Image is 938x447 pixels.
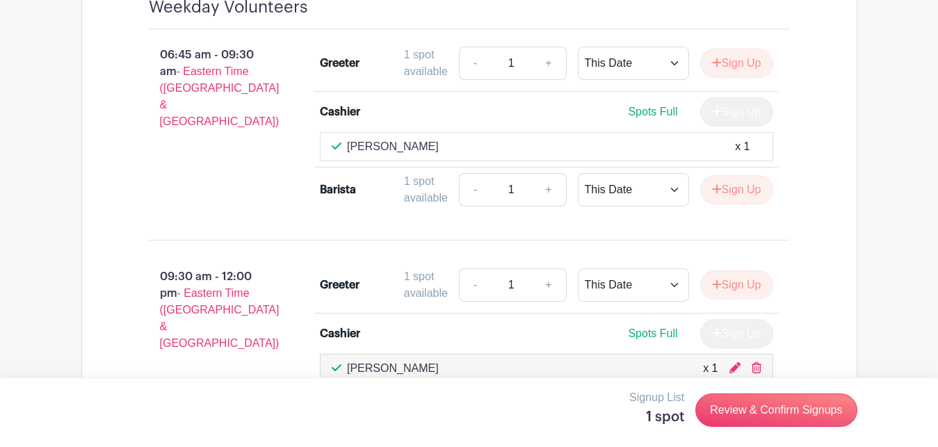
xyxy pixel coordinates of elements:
p: 09:30 am - 12:00 pm [127,263,298,357]
div: x 1 [735,138,750,155]
div: x 1 [703,360,718,377]
a: - [459,47,491,80]
span: - Eastern Time ([GEOGRAPHIC_DATA] & [GEOGRAPHIC_DATA]) [160,65,280,127]
button: Sign Up [700,175,773,204]
div: Greeter [320,277,359,293]
div: Cashier [320,325,360,342]
a: + [531,47,566,80]
a: Review & Confirm Signups [695,393,857,427]
div: Greeter [320,55,359,72]
p: [PERSON_NAME] [347,138,439,155]
p: 06:45 am - 09:30 am [127,41,298,136]
div: 1 spot available [404,173,448,206]
button: Sign Up [700,270,773,300]
div: Cashier [320,104,360,120]
span: Spots Full [628,327,677,339]
a: + [531,173,566,206]
span: Spots Full [628,106,677,117]
h5: 1 spot [629,409,684,425]
p: Signup List [629,389,684,406]
div: Barista [320,181,356,198]
span: - Eastern Time ([GEOGRAPHIC_DATA] & [GEOGRAPHIC_DATA]) [160,287,280,349]
a: - [459,173,491,206]
a: + [531,268,566,302]
button: Sign Up [700,49,773,78]
p: [PERSON_NAME] [347,360,439,377]
div: 1 spot available [404,268,448,302]
div: 1 spot available [404,47,448,80]
a: - [459,268,491,302]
